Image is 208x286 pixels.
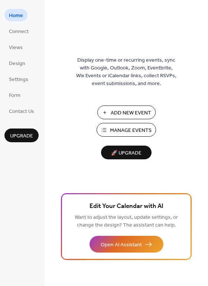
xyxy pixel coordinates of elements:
[4,129,39,142] button: Upgrade
[90,201,163,212] span: Edit Your Calendar with AI
[4,73,33,85] a: Settings
[9,44,23,52] span: Views
[76,56,176,88] span: Display one-time or recurring events, sync with Google, Outlook, Zoom, Eventbrite, Wix Events or ...
[9,92,20,100] span: Form
[10,132,33,140] span: Upgrade
[4,25,33,37] a: Connect
[97,123,156,137] button: Manage Events
[111,109,151,117] span: Add New Event
[97,105,156,119] button: Add New Event
[105,148,147,158] span: 🚀 Upgrade
[9,108,34,116] span: Contact Us
[4,57,30,69] a: Design
[4,9,27,21] a: Home
[9,28,29,36] span: Connect
[9,12,23,20] span: Home
[101,146,152,159] button: 🚀 Upgrade
[9,76,28,84] span: Settings
[75,212,178,230] span: Want to adjust the layout, update settings, or change the design? The assistant can help.
[90,236,163,253] button: Open AI Assistant
[110,127,152,134] span: Manage Events
[101,241,142,249] span: Open AI Assistant
[4,41,27,53] a: Views
[4,89,25,101] a: Form
[9,60,25,68] span: Design
[4,105,39,117] a: Contact Us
